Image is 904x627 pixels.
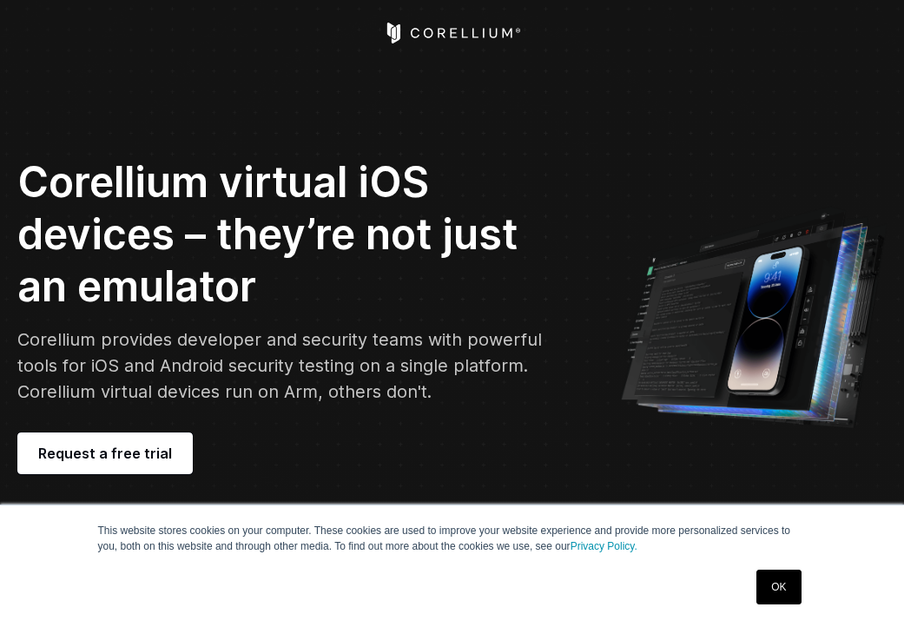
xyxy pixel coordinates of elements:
[98,523,807,554] p: This website stores cookies on your computer. These cookies are used to improve your website expe...
[620,202,887,427] img: Corellium UI
[38,443,172,464] span: Request a free trial
[17,156,544,313] h2: Corellium virtual iOS devices – they’re not just an emulator
[571,540,637,552] a: Privacy Policy.
[383,23,521,43] a: Corellium Home
[17,432,193,474] a: Request a free trial
[17,327,544,405] p: Corellium provides developer and security teams with powerful tools for iOS and Android security ...
[756,570,801,604] a: OK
